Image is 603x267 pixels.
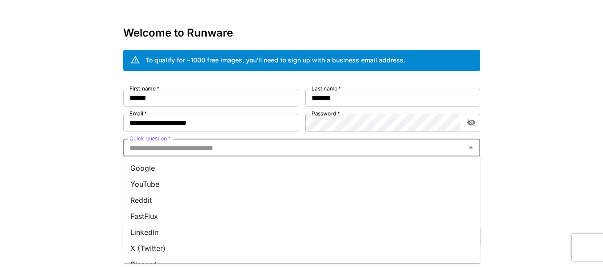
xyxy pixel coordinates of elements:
li: YouTube [123,176,480,192]
label: Email [129,110,147,117]
label: Password [312,110,340,117]
li: Reddit [123,192,480,208]
label: First name [129,85,159,92]
h3: Welcome to Runware [123,27,480,39]
label: Last name [312,85,341,92]
button: Close [465,141,477,154]
li: FastFlux [123,208,480,224]
label: Quick question [129,135,171,142]
li: X (Twitter) [123,240,480,256]
li: LinkedIn [123,224,480,240]
button: toggle password visibility [463,115,479,131]
li: Google [123,160,480,176]
div: To qualify for ~1000 free images, you’ll need to sign up with a business email address. [146,55,405,65]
